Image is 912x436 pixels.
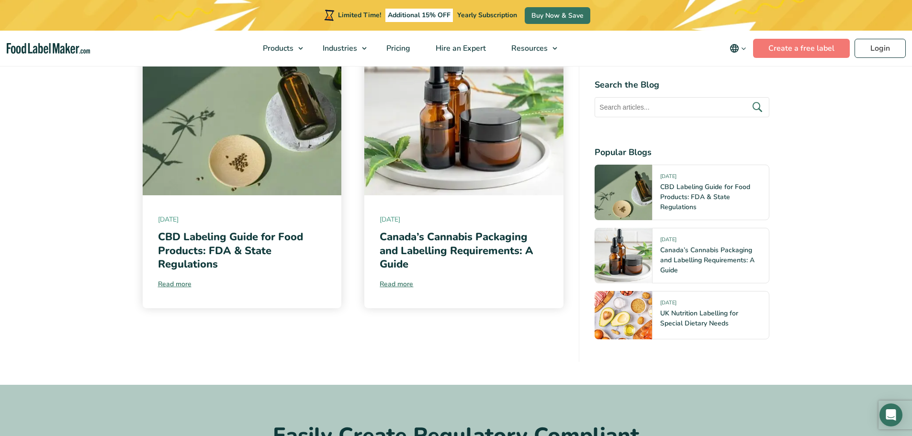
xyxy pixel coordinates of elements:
span: [DATE] [380,214,548,224]
span: [DATE] [660,299,676,310]
a: CBD Labeling Guide for Food Products: FDA & State Regulations [660,182,750,212]
span: Products [260,43,294,54]
a: Canada’s Cannabis Packaging and Labelling Requirements: A Guide [660,246,754,275]
input: Search articles... [595,97,769,117]
a: Read more [158,279,327,289]
h4: Popular Blogs [595,146,769,159]
a: UK Nutrition Labelling for Special Dietary Needs [660,309,738,328]
span: Additional 15% OFF [385,9,453,22]
a: Pricing [374,31,421,66]
div: Open Intercom Messenger [879,403,902,426]
span: Resources [508,43,549,54]
span: [DATE] [660,236,676,247]
a: Products [250,31,308,66]
a: Read more [380,279,548,289]
a: Resources [499,31,562,66]
span: Pricing [383,43,411,54]
span: Limited Time! [338,11,381,20]
a: Industries [310,31,372,66]
span: Yearly Subscription [457,11,517,20]
a: Canada’s Cannabis Packaging and Labelling Requirements: A Guide [380,230,533,271]
span: Hire an Expert [433,43,487,54]
span: Industries [320,43,358,54]
a: Buy Now & Save [525,7,590,24]
a: Create a free label [753,39,850,58]
h4: Search the Blog [595,78,769,91]
span: [DATE] [158,214,327,224]
a: Hire an Expert [423,31,496,66]
a: Login [855,39,906,58]
span: [DATE] [660,173,676,184]
a: CBD Labeling Guide for Food Products: FDA & State Regulations [158,230,303,271]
